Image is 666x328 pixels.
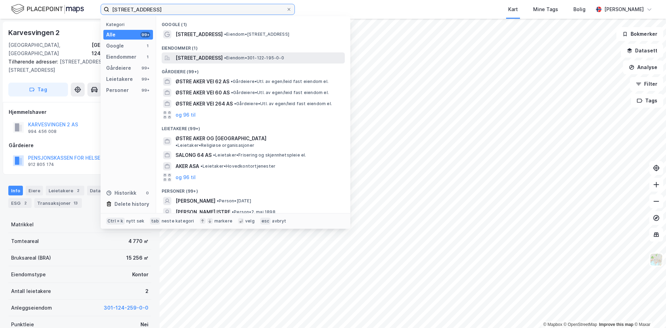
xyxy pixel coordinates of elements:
[11,220,34,229] div: Matrikkel
[106,189,136,197] div: Historikk
[26,186,43,195] div: Eiere
[217,198,219,203] span: •
[28,129,57,134] div: 994 456 008
[272,218,286,224] div: avbryt
[92,41,151,58] div: [GEOGRAPHIC_DATA], 124/243
[214,218,232,224] div: markere
[176,89,230,97] span: ØSTRE AKER VEI 60 AS
[114,200,149,208] div: Delete history
[140,76,150,82] div: 99+
[156,40,350,52] div: Eiendommer (1)
[543,322,562,327] a: Mapbox
[176,173,196,182] button: og 96 til
[106,22,153,27] div: Kategori
[156,183,350,195] div: Personer (99+)
[260,218,271,225] div: esc
[176,197,215,205] span: [PERSON_NAME]
[616,27,663,41] button: Bokmerker
[508,5,518,14] div: Kart
[150,218,160,225] div: tab
[11,237,39,245] div: Tomteareal
[109,4,286,15] input: Søk på adresse, matrikkel, gårdeiere, leietakere eller personer
[245,218,255,224] div: velg
[162,218,194,224] div: neste kategori
[623,60,663,74] button: Analyse
[156,16,350,29] div: Google (1)
[176,111,196,119] button: og 96 til
[140,65,150,71] div: 99+
[200,163,203,169] span: •
[132,270,148,279] div: Kontor
[106,75,133,83] div: Leietakere
[217,198,251,204] span: Person • [DATE]
[176,77,229,86] span: ØSTRE AKER VEI 62 AS
[234,101,236,106] span: •
[232,209,275,215] span: Person • 2. mai 1898
[8,186,23,195] div: Info
[200,163,275,169] span: Leietaker • Hovedkontortjenester
[104,304,148,312] button: 301-124-259-0-0
[176,134,266,143] span: ØSTRE AKER OG [GEOGRAPHIC_DATA]
[11,304,52,312] div: Anleggseiendom
[573,5,586,14] div: Bolig
[224,32,289,37] span: Eiendom • [STREET_ADDRESS]
[232,209,234,215] span: •
[213,152,215,158] span: •
[28,162,54,167] div: 912 805 174
[650,253,663,266] img: Z
[224,32,226,37] span: •
[533,5,558,14] div: Mine Tags
[145,287,148,295] div: 2
[176,162,199,170] span: AKER ASA
[145,54,150,60] div: 1
[604,5,644,14] div: [PERSON_NAME]
[106,31,116,39] div: Alle
[630,77,663,91] button: Filter
[22,200,29,207] div: 2
[213,152,306,158] span: Leietaker • Frisering og skjønnhetspleie el.
[176,54,223,62] span: [STREET_ADDRESS]
[631,295,666,328] iframe: Chat Widget
[224,55,226,60] span: •
[156,120,350,133] div: Leietakere (99+)
[631,94,663,108] button: Tags
[126,218,145,224] div: nytt søk
[126,254,148,262] div: 15 256 ㎡
[8,59,60,65] span: Tilhørende adresser:
[8,27,61,38] div: Karvesvingen 2
[106,64,131,72] div: Gårdeiere
[140,32,150,37] div: 99+
[145,43,150,49] div: 1
[72,200,79,207] div: 13
[176,143,254,148] span: Leietaker • Religiøse organisasjoner
[176,100,233,108] span: ØSTRE AKER VEI 264 AS
[8,198,32,208] div: ESG
[8,58,146,74] div: [STREET_ADDRESS], [STREET_ADDRESS]
[128,237,148,245] div: 4 770 ㎡
[231,90,329,95] span: Gårdeiere • Utl. av egen/leid fast eiendom el.
[8,41,92,58] div: [GEOGRAPHIC_DATA], [GEOGRAPHIC_DATA]
[231,79,328,84] span: Gårdeiere • Utl. av egen/leid fast eiendom el.
[11,254,51,262] div: Bruksareal (BRA)
[11,287,51,295] div: Antall leietakere
[106,53,136,61] div: Eiendommer
[46,186,84,195] div: Leietakere
[621,44,663,58] button: Datasett
[34,198,82,208] div: Transaksjoner
[106,218,125,225] div: Ctrl + k
[231,90,233,95] span: •
[75,187,82,194] div: 2
[9,141,151,150] div: Gårdeiere
[234,101,332,107] span: Gårdeiere • Utl. av egen/leid fast eiendom el.
[8,83,68,96] button: Tag
[564,322,597,327] a: OpenStreetMap
[9,108,151,116] div: Hjemmelshaver
[176,151,212,159] span: SALONG 64 AS
[231,79,233,84] span: •
[11,270,46,279] div: Eiendomstype
[87,186,121,195] div: Datasett
[11,3,84,15] img: logo.f888ab2527a4732fd821a326f86c7f29.svg
[140,87,150,93] div: 99+
[176,30,223,39] span: [STREET_ADDRESS]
